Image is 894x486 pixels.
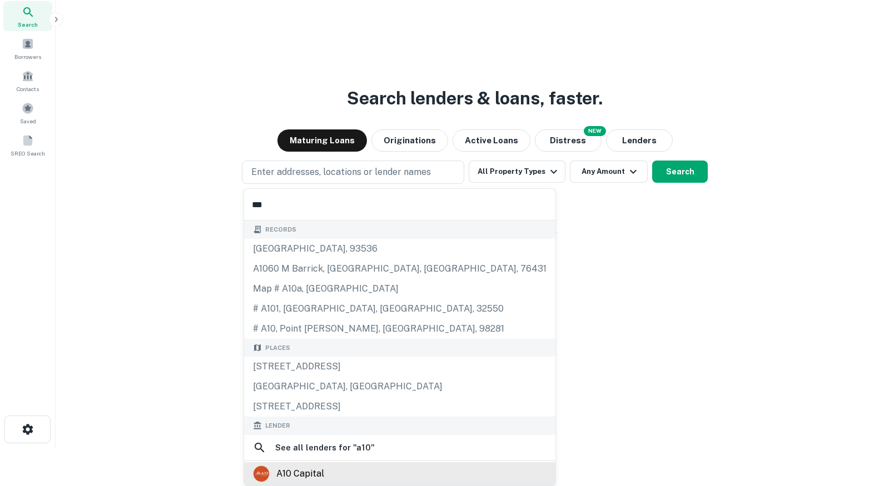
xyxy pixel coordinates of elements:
button: Search distressed loans with lien and other non-mortgage details. [535,129,602,152]
button: Any Amount [570,161,648,183]
span: SREO Search [11,149,45,158]
button: Search [652,161,708,183]
span: Borrowers [14,52,41,61]
img: picture [254,466,269,482]
button: Active Loans [453,129,530,152]
span: Lender [265,421,290,430]
button: Lenders [606,129,673,152]
div: map # a10a, [GEOGRAPHIC_DATA] [244,279,555,299]
a: SREO Search [3,130,52,160]
a: Contacts [3,66,52,96]
span: Contacts [17,84,39,93]
a: Saved [3,98,52,128]
span: Records [265,225,296,234]
h6: See all lenders for " a10 " [275,441,375,454]
span: Places [265,343,290,353]
div: a10 capital [276,465,324,482]
span: Search [18,20,38,29]
div: # a10, point [PERSON_NAME], [GEOGRAPHIC_DATA], 98281 [244,319,555,339]
div: [GEOGRAPHIC_DATA], [GEOGRAPHIC_DATA] [244,377,555,397]
div: [GEOGRAPHIC_DATA], 93536 [244,239,555,259]
button: All Property Types [469,161,565,183]
div: [STREET_ADDRESS] [244,357,555,377]
button: Maturing Loans [277,129,367,152]
button: Enter addresses, locations or lender names [242,161,464,184]
div: [STREET_ADDRESS] [244,397,555,417]
a: Borrowers [3,33,52,63]
span: Saved [20,117,36,126]
div: a1060 m barrick, [GEOGRAPHIC_DATA], [GEOGRAPHIC_DATA], 76431 [244,259,555,279]
h3: Search lenders & loans, faster. [347,85,603,112]
a: Search [3,1,52,31]
a: a10 capital [244,462,555,485]
div: # a101, [GEOGRAPHIC_DATA], [GEOGRAPHIC_DATA], 32550 [244,299,555,319]
div: NEW [584,126,606,136]
p: Enter addresses, locations or lender names [251,166,431,179]
iframe: Chat Widget [838,397,894,450]
button: Originations [371,129,448,152]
